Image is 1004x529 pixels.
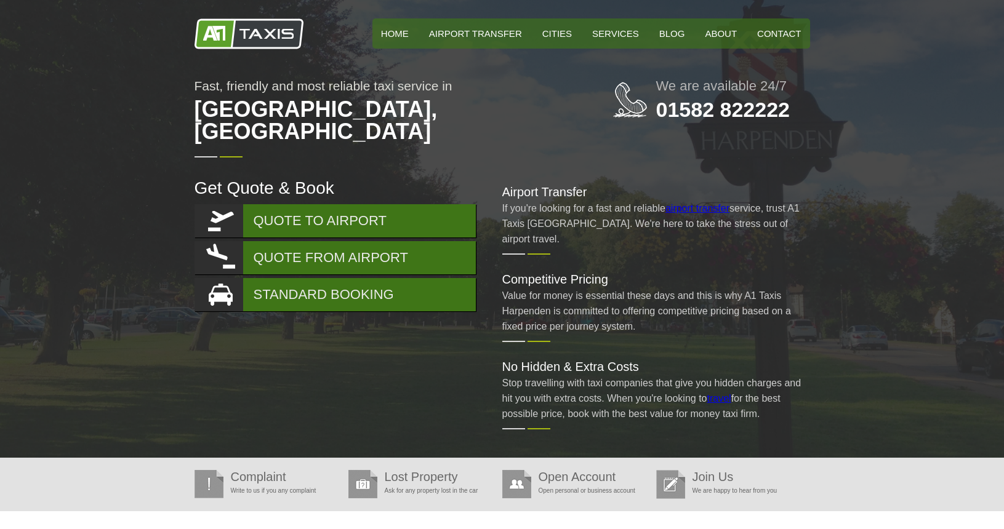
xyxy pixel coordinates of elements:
[502,360,810,373] h2: No Hidden & Extra Costs
[656,483,804,498] p: We are happy to hear from you
[584,18,648,49] a: Services
[195,180,478,197] h2: Get Quote & Book
[195,204,476,237] a: QUOTE TO AIRPORT
[195,79,564,149] h1: Fast, friendly and most reliable taxi service in
[195,470,223,498] img: Complaint
[651,18,694,49] a: Blog
[693,470,734,483] a: Join Us
[195,241,476,274] a: QUOTE FROM AIRPORT
[502,470,531,498] img: Open Account
[502,186,810,198] h2: Airport Transfer
[502,201,810,247] p: If you're looking for a fast and reliable service, trust A1 Taxis [GEOGRAPHIC_DATA]. We're here t...
[231,470,286,483] a: Complaint
[195,18,303,49] img: A1 Taxis
[749,18,809,49] a: Contact
[656,98,790,121] a: 01582 822222
[539,470,616,483] a: Open Account
[502,375,810,421] p: Stop travelling with taxi companies that give you hidden charges and hit you with extra costs. Wh...
[195,483,342,498] p: Write to us if you any complaint
[372,18,417,49] a: HOME
[195,278,476,311] a: STANDARD BOOKING
[348,483,496,498] p: Ask for any property lost in the car
[502,483,650,498] p: Open personal or business account
[195,92,564,149] span: [GEOGRAPHIC_DATA], [GEOGRAPHIC_DATA]
[707,393,731,404] a: travel
[696,18,745,49] a: About
[502,273,810,285] h2: Competitive Pricing
[665,203,729,213] a: airport transfer
[656,470,685,499] img: Join Us
[348,470,377,498] img: Lost Property
[420,18,531,49] a: Airport Transfer
[385,470,458,483] a: Lost Property
[656,79,810,93] h2: We are available 24/7
[502,288,810,334] p: Value for money is essential these days and this is why A1 Taxis Harpenden is committed to offeri...
[534,18,580,49] a: Cities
